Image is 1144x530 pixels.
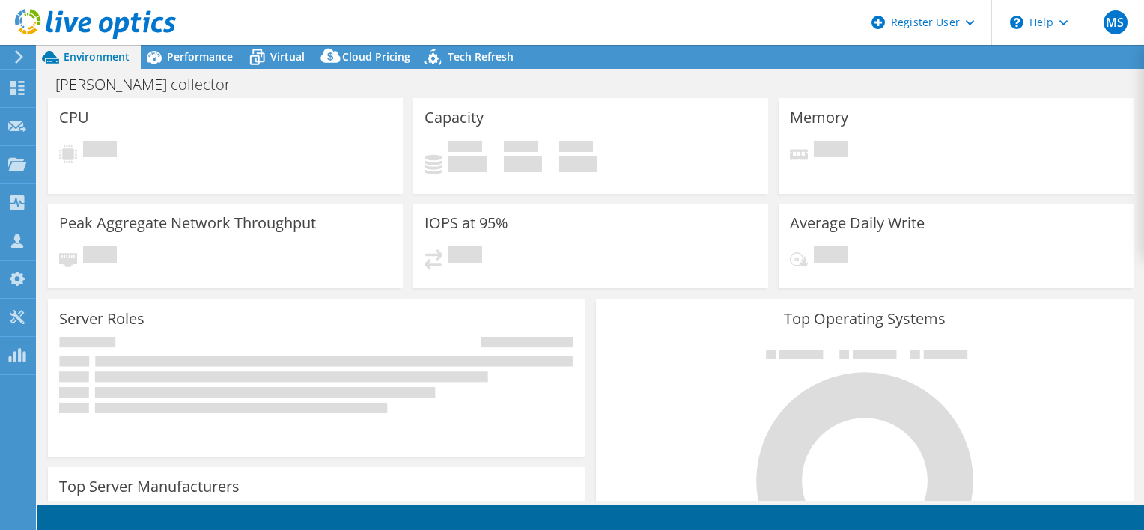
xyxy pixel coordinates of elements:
h4: 0 GiB [448,156,487,172]
h1: [PERSON_NAME] collector [49,76,254,93]
span: Pending [83,141,117,161]
span: Environment [64,49,130,64]
span: Performance [167,49,233,64]
h3: CPU [59,109,89,126]
span: Pending [814,141,848,161]
h3: Peak Aggregate Network Throughput [59,215,316,231]
h3: Memory [790,109,848,126]
span: Pending [83,246,117,266]
h3: IOPS at 95% [425,215,508,231]
span: Pending [814,246,848,266]
span: MS [1104,10,1128,34]
span: Pending [448,246,482,266]
h3: Average Daily Write [790,215,925,231]
svg: \n [1010,16,1023,29]
span: Used [448,141,482,156]
span: Free [504,141,538,156]
h3: Server Roles [59,311,144,327]
h4: 0 GiB [504,156,542,172]
span: Virtual [270,49,305,64]
span: Cloud Pricing [342,49,410,64]
h3: Top Operating Systems [607,311,1122,327]
span: Tech Refresh [448,49,514,64]
h4: 0 GiB [559,156,597,172]
span: Total [559,141,593,156]
h3: Top Server Manufacturers [59,478,240,495]
h3: Capacity [425,109,484,126]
